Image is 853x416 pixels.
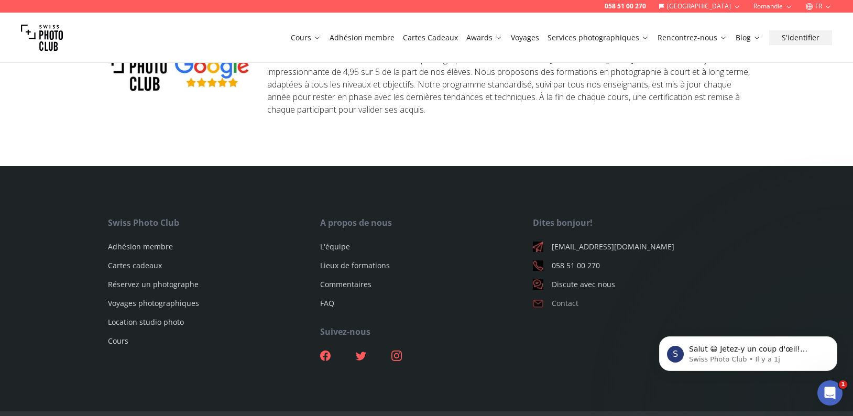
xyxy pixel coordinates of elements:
[291,32,321,43] a: Cours
[267,53,753,116] p: Swiss Photo Club est l'une des écoles de photographie les mieux notées en [GEOGRAPHIC_DATA], avec...
[108,317,184,327] a: Location studio photo
[462,30,507,45] button: Awards
[533,279,745,290] a: Discute avec nous
[643,314,853,388] iframe: Intercom notifications message
[731,30,765,45] button: Blog
[287,30,325,45] button: Cours
[320,242,350,251] a: L'équipe
[108,260,162,270] a: Cartes cadeaux
[320,216,532,229] div: A propos de nous
[325,30,399,45] button: Adhésion membre
[108,216,320,229] div: Swiss Photo Club
[320,260,390,270] a: Lieux de formations
[21,17,63,59] img: Swiss photo club
[605,2,646,10] a: 058 51 00 270
[466,32,502,43] a: Awards
[533,216,745,229] div: Dites bonjour!
[533,260,745,271] a: 058 51 00 270
[817,380,843,406] iframe: Intercom live chat
[320,298,334,308] a: FAQ
[533,242,745,252] a: [EMAIL_ADDRESS][DOMAIN_NAME]
[839,380,847,389] span: 1
[658,32,727,43] a: Rencontrez-nous
[543,30,653,45] button: Services photographiques
[100,26,250,116] img: eduoua
[108,298,199,308] a: Voyages photographiques
[399,30,462,45] button: Cartes Cadeaux
[320,325,532,338] div: Suivez-nous
[108,279,199,289] a: Réservez un photographe
[330,32,395,43] a: Adhésion membre
[403,32,458,43] a: Cartes Cadeaux
[548,32,649,43] a: Services photographiques
[533,298,745,309] a: Contact
[108,336,128,346] a: Cours
[108,242,173,251] a: Adhésion membre
[769,30,832,45] button: S'identifier
[736,32,761,43] a: Blog
[511,32,539,43] a: Voyages
[320,279,371,289] a: Commentaires
[653,30,731,45] button: Rencontrez-nous
[507,30,543,45] button: Voyages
